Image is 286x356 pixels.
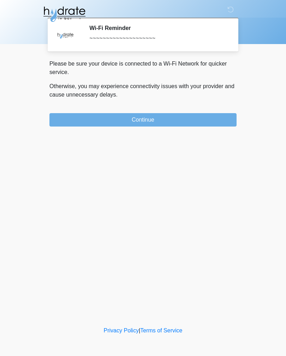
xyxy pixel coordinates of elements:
[104,327,139,333] a: Privacy Policy
[116,92,118,98] span: .
[55,25,76,46] img: Agent Avatar
[42,5,86,23] img: Hydrate IV Bar - Fort Collins Logo
[89,34,226,43] div: ~~~~~~~~~~~~~~~~~~~~
[140,327,182,333] a: Terms of Service
[139,327,140,333] a: |
[49,113,237,127] button: Continue
[49,82,237,99] p: Otherwise, you may experience connectivity issues with your provider and cause unnecessary delays
[49,60,237,76] p: Please be sure your device is connected to a Wi-Fi Network for quicker service.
